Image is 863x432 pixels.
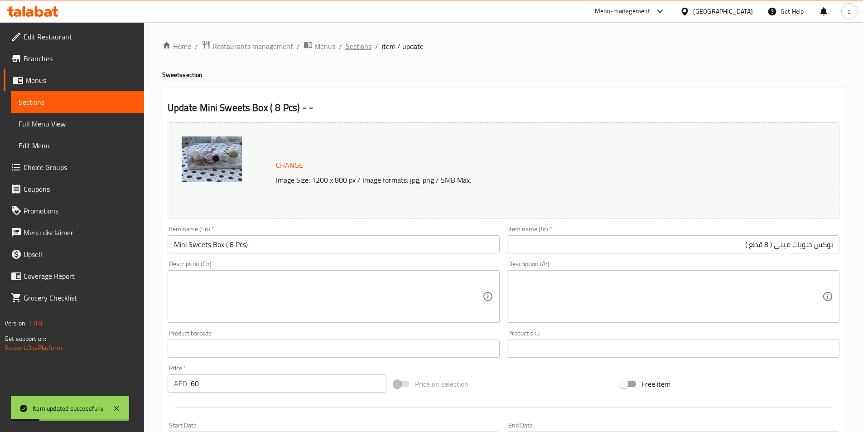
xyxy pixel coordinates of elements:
[162,70,845,79] h4: Sweets section
[195,41,198,52] li: /
[5,342,62,354] a: Support.OpsPlatform
[182,136,242,182] img: mmw_638953533649302214
[693,6,753,16] div: [GEOGRAPHIC_DATA]
[4,26,144,48] a: Edit Restaurant
[4,48,144,69] a: Branches
[24,162,137,173] span: Choice Groups
[4,243,144,265] a: Upsell
[25,75,137,86] span: Menus
[314,41,335,52] span: Menus
[11,113,144,135] a: Full Menu View
[848,6,851,16] span: a
[5,333,46,345] span: Get support on:
[162,41,191,52] a: Home
[24,31,137,42] span: Edit Restaurant
[382,41,424,52] span: item / update
[375,41,378,52] li: /
[297,41,300,52] li: /
[4,222,144,243] a: Menu disclaimer
[11,91,144,113] a: Sections
[168,101,839,115] h2: Update Mini Sweets Box ( 8 Pcs) - -
[24,292,137,303] span: Grocery Checklist
[595,6,651,17] div: Menu-management
[276,159,303,172] span: Change
[24,271,137,282] span: Coverage Report
[168,235,500,253] input: Enter name En
[415,379,468,389] span: Price on selection
[641,379,670,389] span: Free item
[4,265,144,287] a: Coverage Report
[304,40,335,52] a: Menus
[24,249,137,260] span: Upsell
[19,140,137,151] span: Edit Menu
[19,97,137,107] span: Sections
[339,41,342,52] li: /
[4,287,144,309] a: Grocery Checklist
[4,200,144,222] a: Promotions
[24,53,137,64] span: Branches
[272,156,307,175] button: Change
[346,41,371,52] a: Sections
[11,135,144,156] a: Edit Menu
[162,40,845,52] nav: breadcrumb
[5,317,27,329] span: Version:
[272,175,755,185] p: Image Size: 1200 x 800 px / Image formats: jpg, png / 5MB Max.
[24,227,137,238] span: Menu disclaimer
[191,374,387,393] input: Please enter price
[28,317,42,329] span: 1.0.0
[4,156,144,178] a: Choice Groups
[24,205,137,216] span: Promotions
[168,340,500,358] input: Please enter product barcode
[507,340,839,358] input: Please enter product sku
[19,118,137,129] span: Full Menu View
[33,403,104,413] div: Item updated successfully
[24,184,137,194] span: Coupons
[212,41,293,52] span: Restaurants management
[507,235,839,253] input: Enter name Ar
[202,40,293,52] a: Restaurants management
[4,69,144,91] a: Menus
[174,378,187,389] p: AED
[4,178,144,200] a: Coupons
